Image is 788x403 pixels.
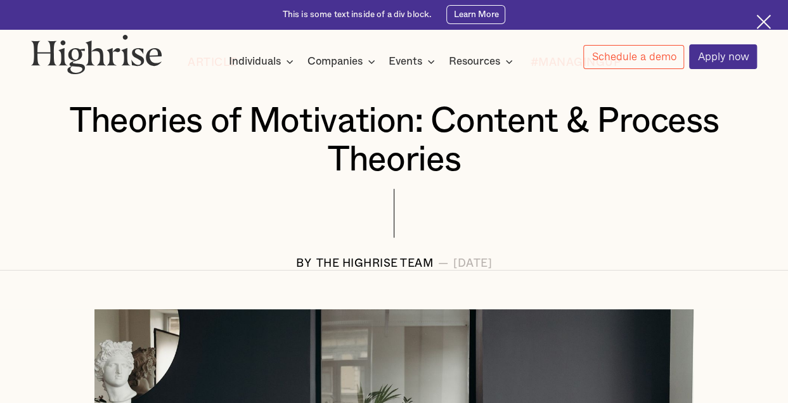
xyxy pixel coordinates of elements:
div: Resources [449,54,517,69]
div: This is some text inside of a div block. [283,9,432,20]
div: [DATE] [453,257,492,269]
h1: Theories of Motivation: Content & Process Theories [61,103,727,179]
div: The Highrise Team [316,257,434,269]
div: — [438,257,449,269]
img: Highrise logo [31,34,162,74]
div: Events [389,54,422,69]
div: Events [389,54,439,69]
div: Individuals [229,54,281,69]
div: Individuals [229,54,297,69]
div: Companies [307,54,363,69]
div: BY [296,257,311,269]
a: Schedule a demo [583,45,684,69]
div: Resources [449,54,500,69]
img: Cross icon [756,15,771,29]
a: Learn More [446,5,505,24]
div: Companies [307,54,379,69]
a: Apply now [689,44,757,68]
